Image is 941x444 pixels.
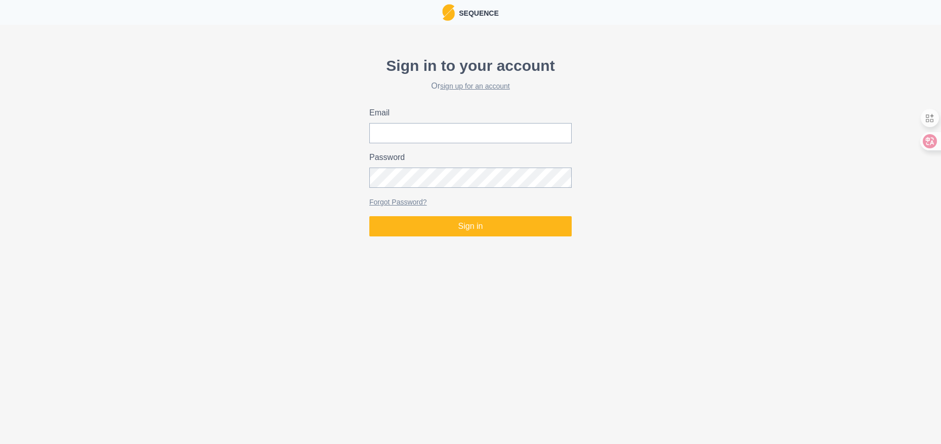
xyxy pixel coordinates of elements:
[369,198,427,206] a: Forgot Password?
[369,54,572,77] p: Sign in to your account
[369,107,566,119] label: Email
[369,216,572,236] button: Sign in
[369,81,572,91] h2: Or
[442,4,499,21] a: LogoSequence
[440,82,510,90] a: sign up for an account
[455,6,499,19] p: Sequence
[442,4,455,21] img: Logo
[369,151,566,164] label: Password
